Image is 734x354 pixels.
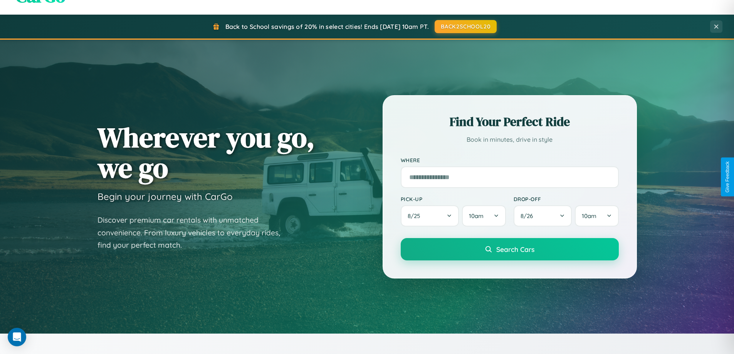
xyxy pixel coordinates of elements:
button: 10am [575,205,618,226]
span: Back to School savings of 20% in select cities! Ends [DATE] 10am PT. [225,23,429,30]
span: 10am [469,212,484,220]
div: Open Intercom Messenger [8,328,26,346]
p: Book in minutes, drive in style [401,134,619,145]
h2: Find Your Perfect Ride [401,113,619,130]
button: 8/25 [401,205,459,226]
h3: Begin your journey with CarGo [97,191,233,202]
label: Drop-off [514,196,619,202]
label: Pick-up [401,196,506,202]
button: BACK2SCHOOL20 [435,20,497,33]
label: Where [401,157,619,163]
button: 10am [462,205,506,226]
p: Discover premium car rentals with unmatched convenience. From luxury vehicles to everyday rides, ... [97,214,290,252]
span: Search Cars [496,245,534,253]
span: 10am [582,212,596,220]
span: 8 / 25 [408,212,424,220]
button: 8/26 [514,205,572,226]
button: Search Cars [401,238,619,260]
h1: Wherever you go, we go [97,122,315,183]
span: 8 / 26 [521,212,537,220]
div: Give Feedback [725,161,730,193]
